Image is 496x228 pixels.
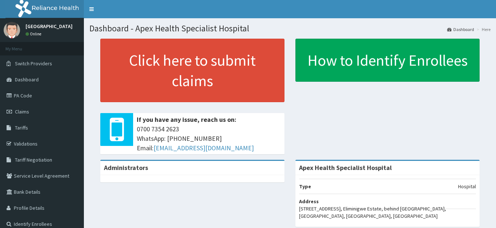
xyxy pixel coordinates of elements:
a: [EMAIL_ADDRESS][DOMAIN_NAME] [154,144,254,152]
b: If you have any issue, reach us on: [137,115,236,124]
b: Address [299,198,319,205]
span: Claims [15,108,29,115]
a: Online [26,31,43,36]
span: Tariff Negotiation [15,156,52,163]
b: Type [299,183,311,190]
li: Here [475,26,491,32]
a: Click here to submit claims [100,39,284,102]
span: Tariffs [15,124,28,131]
a: Dashboard [447,26,474,32]
p: [GEOGRAPHIC_DATA] [26,24,73,29]
strong: Apex Health Specialist Hospital [299,163,392,172]
a: How to Identify Enrollees [295,39,480,82]
h1: Dashboard - Apex Health Specialist Hospital [89,24,491,33]
b: Administrators [104,163,148,172]
img: User Image [4,22,20,38]
span: Switch Providers [15,60,52,67]
span: 0700 7354 2623 WhatsApp: [PHONE_NUMBER] Email: [137,124,281,152]
p: [STREET_ADDRESS], Eliminigwe Estate, behind [GEOGRAPHIC_DATA], [GEOGRAPHIC_DATA], [GEOGRAPHIC_DAT... [299,205,476,220]
p: Hospital [458,183,476,190]
span: Dashboard [15,76,39,83]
